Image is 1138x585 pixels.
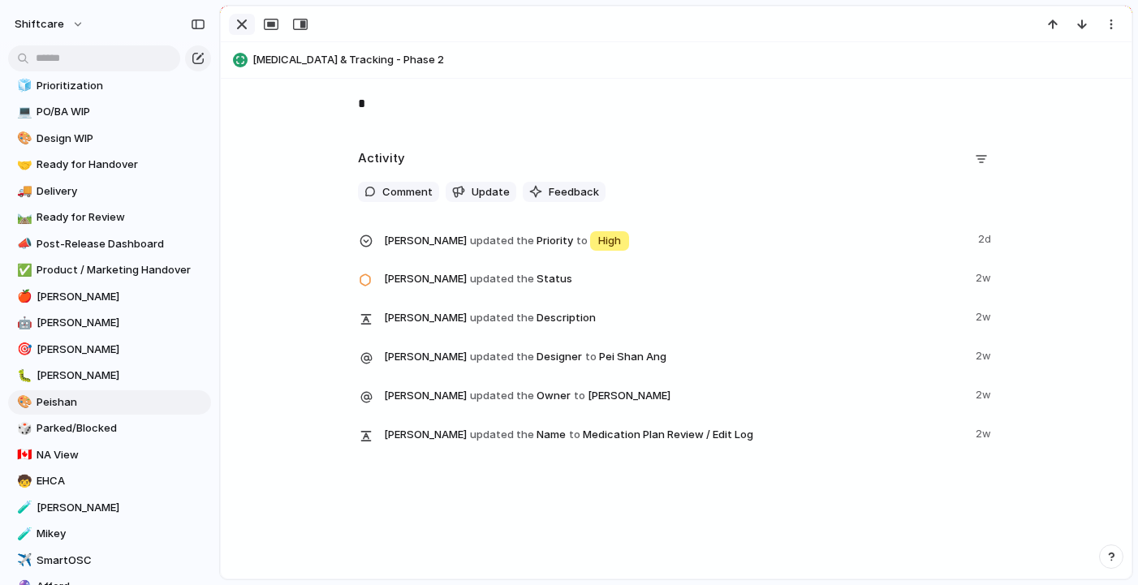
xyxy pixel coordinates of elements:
[384,310,467,326] span: [PERSON_NAME]
[8,258,211,282] a: ✅Product / Marketing Handover
[384,267,966,290] span: Status
[15,315,31,331] button: 🤖
[8,469,211,493] div: 🧒EHCA
[17,340,28,359] div: 🎯
[17,314,28,333] div: 🤖
[8,522,211,546] a: 🧪Mikey
[17,445,28,464] div: 🇨🇦
[15,553,31,569] button: ✈️
[470,271,534,287] span: updated the
[17,156,28,174] div: 🤝
[15,16,64,32] span: shiftcare
[17,393,28,411] div: 🎨
[15,394,31,411] button: 🎨
[8,74,211,98] div: 🧊Prioritization
[37,183,205,200] span: Delivery
[470,388,534,404] span: updated the
[37,473,205,489] span: EHCA
[384,271,467,287] span: [PERSON_NAME]
[37,394,205,411] span: Peishan
[358,149,405,168] h2: Activity
[37,553,205,569] span: SmartOSC
[576,233,588,249] span: to
[8,205,211,230] a: 🛤️Ready for Review
[15,183,31,200] button: 🚚
[470,233,534,249] span: updated the
[17,76,28,95] div: 🧊
[8,443,211,467] a: 🇨🇦NA View
[37,289,205,305] span: [PERSON_NAME]
[15,209,31,226] button: 🛤️
[37,131,205,147] span: Design WIP
[8,496,211,520] a: 🧪[PERSON_NAME]
[976,306,994,325] span: 2w
[549,184,599,200] span: Feedback
[15,131,31,147] button: 🎨
[384,228,968,252] span: Priority
[8,390,211,415] a: 🎨Peishan
[8,100,211,124] a: 💻PO/BA WIP
[37,500,205,516] span: [PERSON_NAME]
[15,78,31,94] button: 🧊
[598,233,621,249] span: High
[382,184,433,200] span: Comment
[15,420,31,437] button: 🎲
[446,182,516,203] button: Update
[472,184,510,200] span: Update
[37,104,205,120] span: PO/BA WIP
[17,209,28,227] div: 🛤️
[588,388,670,404] span: [PERSON_NAME]
[8,232,211,256] a: 📣Post-Release Dashboard
[569,427,580,443] span: to
[37,526,205,542] span: Mikey
[17,182,28,200] div: 🚚
[8,338,211,362] a: 🎯[PERSON_NAME]
[585,349,597,365] span: to
[8,416,211,441] a: 🎲Parked/Blocked
[15,473,31,489] button: 🧒
[8,548,211,573] a: ✈️SmartOSC
[384,384,966,406] span: Owner
[976,345,994,364] span: 2w
[8,311,211,335] div: 🤖[PERSON_NAME]
[37,209,205,226] span: Ready for Review
[574,388,585,404] span: to
[15,236,31,252] button: 📣
[252,52,1124,68] span: [MEDICAL_DATA] & Tracking - Phase 2
[17,234,28,253] div: 📣
[384,388,467,404] span: [PERSON_NAME]
[17,419,28,438] div: 🎲
[15,104,31,120] button: 💻
[17,367,28,385] div: 🐛
[15,526,31,542] button: 🧪
[17,287,28,306] div: 🍎
[978,228,994,247] span: 2d
[228,47,1124,73] button: [MEDICAL_DATA] & Tracking - Phase 2
[8,127,211,151] a: 🎨Design WIP
[8,179,211,204] a: 🚚Delivery
[17,551,28,570] div: ✈️
[37,420,205,437] span: Parked/Blocked
[37,315,205,331] span: [PERSON_NAME]
[8,363,211,388] a: 🐛[PERSON_NAME]
[15,500,31,516] button: 🧪
[384,427,467,443] span: [PERSON_NAME]
[37,342,205,358] span: [PERSON_NAME]
[17,472,28,491] div: 🧒
[470,349,534,365] span: updated the
[358,182,439,203] button: Comment
[15,368,31,384] button: 🐛
[470,310,534,326] span: updated the
[8,285,211,309] a: 🍎[PERSON_NAME]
